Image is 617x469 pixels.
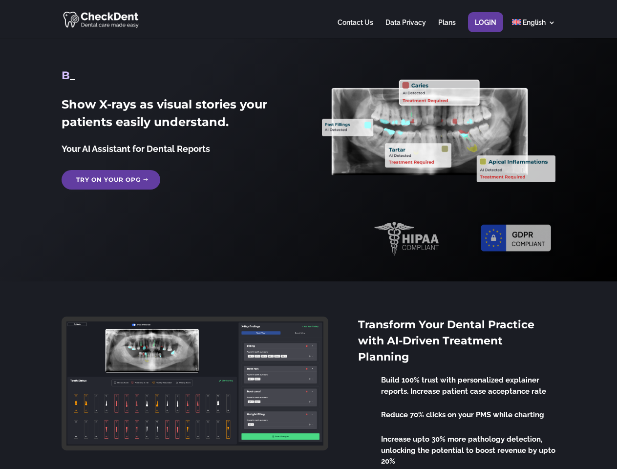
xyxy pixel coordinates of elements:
a: English [512,19,555,38]
img: X_Ray_annotated [322,80,555,182]
img: CheckDent AI [63,10,140,29]
h2: Show X-rays as visual stories your patients easily understand. [62,96,295,136]
span: Reduce 70% clicks on your PMS while charting [381,410,544,419]
span: B [62,69,70,82]
span: _ [70,69,75,82]
a: Data Privacy [385,19,426,38]
span: Build 100% trust with personalized explainer reports. Increase patient case acceptance rate [381,376,546,396]
span: Transform Your Dental Practice with AI-Driven Treatment Planning [358,318,534,363]
a: Plans [438,19,456,38]
span: Increase upto 30% more pathology detection, unlocking the potential to boost revenue by upto 20% [381,435,555,466]
a: Contact Us [338,19,373,38]
span: Your AI Assistant for Dental Reports [62,144,210,154]
a: Login [475,19,496,38]
span: English [523,19,546,26]
a: Try on your OPG [62,170,160,190]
